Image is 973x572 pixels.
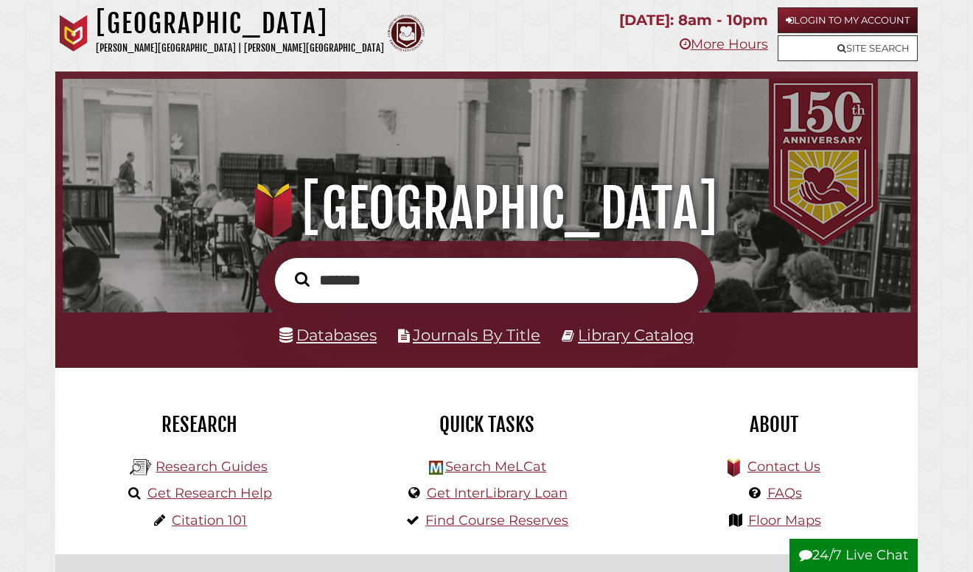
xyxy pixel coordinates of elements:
a: Research Guides [156,458,268,475]
a: Search MeLCat [445,458,546,475]
a: Library Catalog [578,326,694,344]
img: Calvin University [55,15,92,52]
h2: Quick Tasks [354,412,619,437]
a: Find Course Reserves [425,512,568,529]
a: More Hours [680,36,768,52]
a: Journals By Title [413,326,540,344]
h2: Research [66,412,332,437]
a: Floor Maps [748,512,821,529]
a: Site Search [778,35,918,61]
a: Login to My Account [778,7,918,33]
img: Hekman Library Logo [429,461,443,475]
a: Databases [279,326,377,344]
p: [DATE]: 8am - 10pm [619,7,768,33]
a: Contact Us [747,458,820,475]
p: [PERSON_NAME][GEOGRAPHIC_DATA] | [PERSON_NAME][GEOGRAPHIC_DATA] [96,40,384,57]
img: Calvin Theological Seminary [388,15,425,52]
a: Get InterLibrary Loan [427,485,568,501]
img: Hekman Library Logo [130,456,152,478]
i: Search [295,271,310,287]
a: Get Research Help [147,485,272,501]
button: Search [287,268,317,290]
h1: [GEOGRAPHIC_DATA] [77,176,896,241]
a: Citation 101 [172,512,247,529]
a: FAQs [767,485,802,501]
h2: About [641,412,907,437]
h1: [GEOGRAPHIC_DATA] [96,7,384,40]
